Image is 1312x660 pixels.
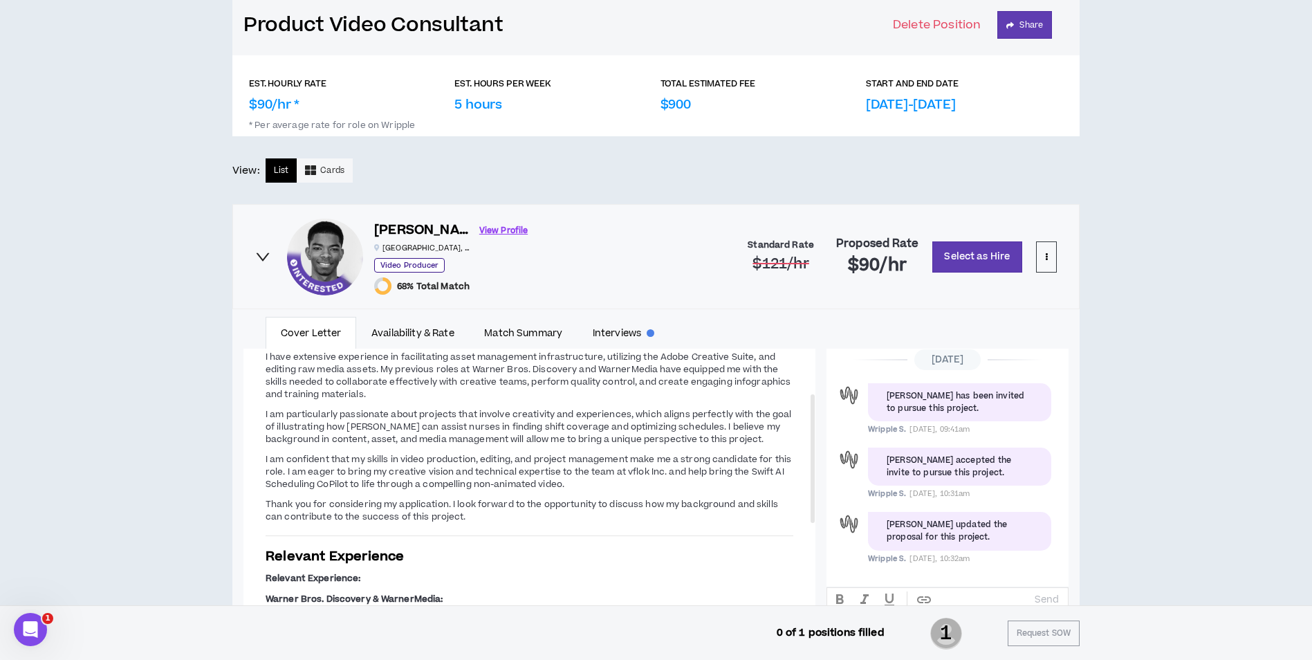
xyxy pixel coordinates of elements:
[997,11,1052,39] button: Share
[249,77,326,90] p: EST. HOURLY RATE
[868,488,906,499] span: Wripple S.
[470,317,578,349] a: Match Summary
[454,77,551,90] p: EST. HOURS PER WEEK
[837,448,861,472] div: Wripple S.
[914,349,981,370] span: [DATE]
[752,254,809,274] span: $121 /hr
[397,281,470,292] span: 68% Total Match
[909,488,970,499] span: [DATE], 10:31am
[249,95,299,114] p: $90/hr
[887,519,1033,543] div: [PERSON_NAME] updated the proposal for this project.
[356,317,469,349] a: Availability & Rate
[479,219,528,243] a: View Profile
[660,77,756,90] p: TOTAL ESTIMATED FEE
[660,95,691,114] p: $900
[578,317,669,349] a: Interviews
[837,383,861,407] div: Wripple S.
[827,588,852,612] button: BOLD text
[909,553,970,564] span: [DATE], 10:32am
[868,424,906,434] span: Wripple S.
[848,255,907,277] h2: $90 /hr
[868,553,906,564] span: Wripple S.
[266,317,356,349] a: Cover Letter
[1029,590,1064,609] button: Send
[777,625,885,641] p: 0 of 1 positions filled
[930,616,962,651] span: 1
[266,593,443,605] strong: Warner Bros. Discovery & WarnerMedia:
[42,613,53,624] span: 1
[893,11,981,39] button: Delete Position
[374,258,445,273] p: Video Producer
[866,77,959,90] p: START AND END DATE
[1035,594,1059,606] p: Send
[912,588,936,612] button: create hypertext link
[877,588,902,612] button: UNDERLINE text
[852,588,877,612] button: ITALIC text
[287,219,363,295] div: Kameron B.
[374,221,471,241] h6: [PERSON_NAME]
[866,95,956,114] p: [DATE]-[DATE]
[748,240,814,250] h4: Standard Rate
[454,95,502,114] p: 5 hours
[266,547,793,566] h3: Relevant Experience
[266,498,778,523] span: Thank you for considering my application. I look forward to the opportunity to discuss how my bac...
[374,243,471,253] p: [GEOGRAPHIC_DATA] , [GEOGRAPHIC_DATA]
[932,241,1022,273] button: Select as Hire
[837,512,861,536] div: Wripple S.
[14,613,47,646] iframe: Intercom live chat
[232,163,260,178] p: View:
[887,455,1033,479] div: [PERSON_NAME] accepted the invite to pursue this project.
[297,158,353,183] button: Cards
[266,453,791,491] span: I am confident that my skills in video production, editing, and project management make me a stro...
[249,114,1063,131] p: * Per average rate for role on Wripple
[266,351,791,401] span: I have extensive experience in facilitating asset management infrastructure, utilizing the Adobe ...
[887,390,1033,414] div: [PERSON_NAME] has been invited to pursue this project.
[255,249,270,264] span: right
[836,237,918,250] h4: Proposed Rate
[266,408,792,446] span: I am particularly passionate about projects that involve creativity and experiences, which aligns...
[243,13,503,37] a: Product Video Consultant
[1008,621,1080,646] button: Request SOW
[909,424,970,434] span: [DATE], 09:41am
[266,572,360,585] strong: Relevant Experience:
[320,164,344,177] span: Cards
